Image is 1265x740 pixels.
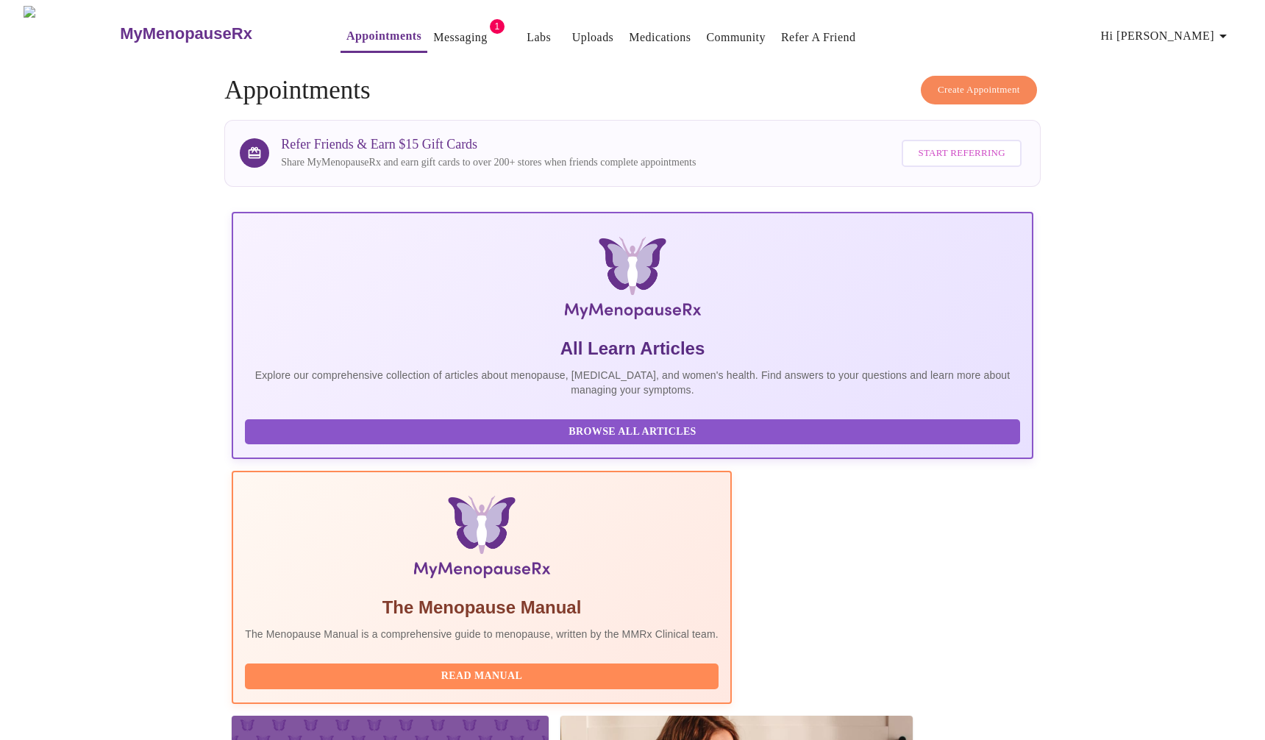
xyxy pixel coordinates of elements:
button: Browse All Articles [245,419,1020,445]
a: Labs [527,27,551,48]
img: MyMenopauseRx Logo [24,6,118,61]
span: Read Manual [260,667,704,686]
h5: All Learn Articles [245,337,1020,360]
h3: MyMenopauseRx [120,24,252,43]
button: Refer a Friend [775,23,862,52]
a: MyMenopauseRx [118,8,311,60]
p: Share MyMenopauseRx and earn gift cards to over 200+ stores when friends complete appointments [281,155,696,170]
p: Explore our comprehensive collection of articles about menopause, [MEDICAL_DATA], and women's hea... [245,368,1020,397]
a: Browse All Articles [245,424,1024,437]
img: MyMenopauseRx Logo [366,237,899,325]
a: Medications [629,27,691,48]
h5: The Menopause Manual [245,596,719,619]
span: Start Referring [918,145,1005,162]
button: Community [700,23,772,52]
a: Appointments [346,26,421,46]
a: Refer a Friend [781,27,856,48]
span: 1 [490,19,505,34]
a: Messaging [433,27,487,48]
h4: Appointments [224,76,1041,105]
span: Browse All Articles [260,423,1005,441]
span: Hi [PERSON_NAME] [1101,26,1232,46]
button: Uploads [566,23,620,52]
img: Menopause Manual [320,496,643,584]
button: Labs [516,23,563,52]
button: Create Appointment [921,76,1037,104]
a: Start Referring [898,132,1025,174]
p: The Menopause Manual is a comprehensive guide to menopause, written by the MMRx Clinical team. [245,627,719,641]
button: Start Referring [902,140,1021,167]
button: Messaging [427,23,493,52]
button: Hi [PERSON_NAME] [1095,21,1238,51]
button: Medications [623,23,696,52]
button: Appointments [341,21,427,53]
a: Community [706,27,766,48]
h3: Refer Friends & Earn $15 Gift Cards [281,137,696,152]
a: Read Manual [245,669,722,681]
span: Create Appointment [938,82,1020,99]
a: Uploads [572,27,614,48]
button: Read Manual [245,663,719,689]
